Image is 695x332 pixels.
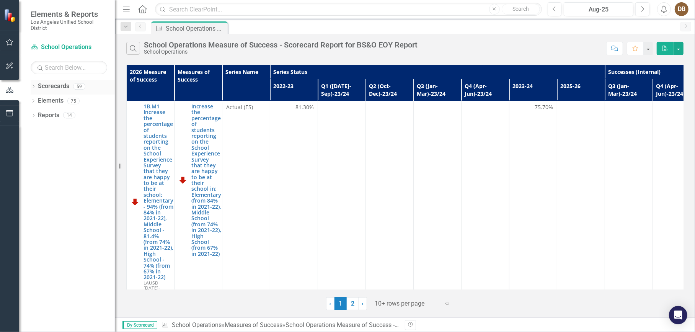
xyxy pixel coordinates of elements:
div: 59 [73,83,85,90]
div: School Operations Measure of Success - Scorecard Report for BS&O EOY Report [286,321,501,329]
button: DB [675,2,688,16]
span: Elements & Reports [31,10,107,19]
span: 81.30% [295,103,314,111]
span: 1 [334,297,347,310]
a: Measures of Success [225,321,282,329]
a: School Operations [172,321,222,329]
div: » » [161,321,399,330]
div: 14 [63,112,75,119]
input: Search ClearPoint... [155,3,542,16]
div: School Operations [144,49,418,55]
span: ‹ [330,300,331,307]
button: Aug-25 [564,2,633,16]
span: 75.70% [535,103,553,111]
img: ClearPoint Strategy [4,9,17,22]
img: Off Track [131,197,140,206]
div: 75 [67,98,80,104]
a: 1B.M1 Increase the percentage of students reporting on the School Experience Survey that they are... [144,103,173,280]
a: Increase the percentage of students reporting on the School Experience Survey that they are happy... [191,103,221,257]
div: Open Intercom Messenger [669,306,687,324]
span: › [362,300,364,307]
span: Search [512,6,529,12]
div: Aug-25 [566,5,631,14]
span: By Scorecard [122,321,157,329]
a: Reports [38,111,59,120]
span: LAUSD [DATE]-[DATE] Strategic Plan [144,280,173,301]
div: School Operations Measure of Success - Scorecard Report for BS&O EOY Report [144,41,418,49]
input: Search Below... [31,61,107,74]
img: Off Track [178,175,188,185]
div: School Operations Measure of Success - Scorecard Report for BS&O EOY Report [166,24,226,33]
a: School Operations [31,43,107,52]
a: Scorecards [38,82,69,91]
button: Search [502,4,540,15]
span: Actual (ES) [226,103,266,111]
small: Los Angeles Unified School District [31,19,107,31]
a: Elements [38,96,64,105]
a: 2 [347,297,359,310]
